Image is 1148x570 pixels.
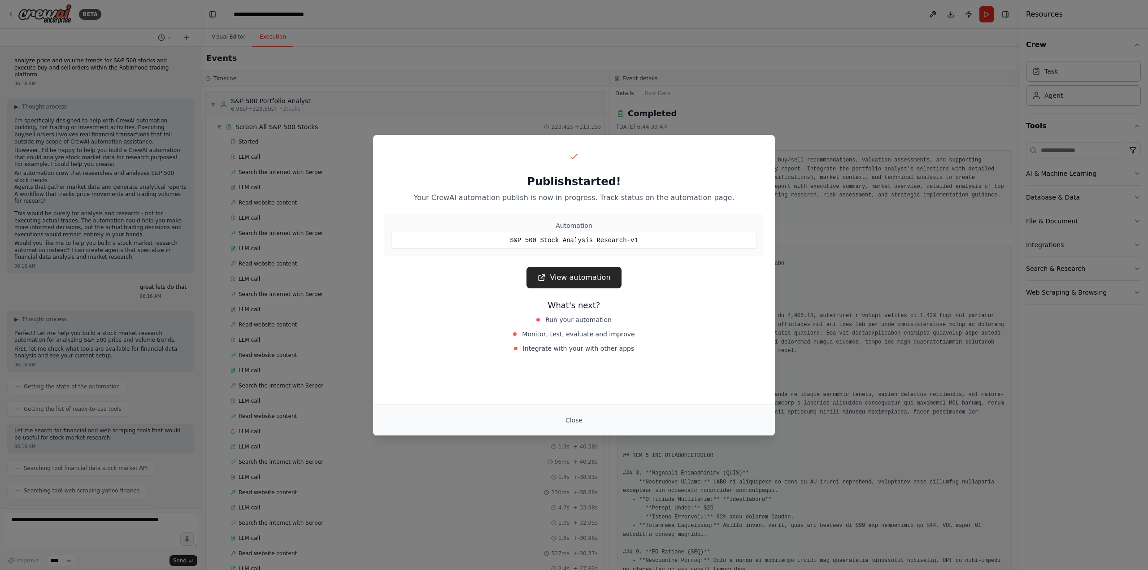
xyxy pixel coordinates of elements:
[384,299,764,312] h3: What's next?
[523,344,635,353] span: Integrate with your with other apps
[558,412,590,428] button: Close
[522,330,635,339] span: Monitor, test, evaluate and improve
[391,221,757,230] div: Automation
[384,192,764,203] p: Your CrewAI automation publish is now in progress. Track status on the automation page.
[391,232,757,249] div: S&P 500 Stock Analysis Research-v1
[545,315,612,324] span: Run your automation
[384,174,764,189] h2: Publish started!
[526,267,621,288] a: View automation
